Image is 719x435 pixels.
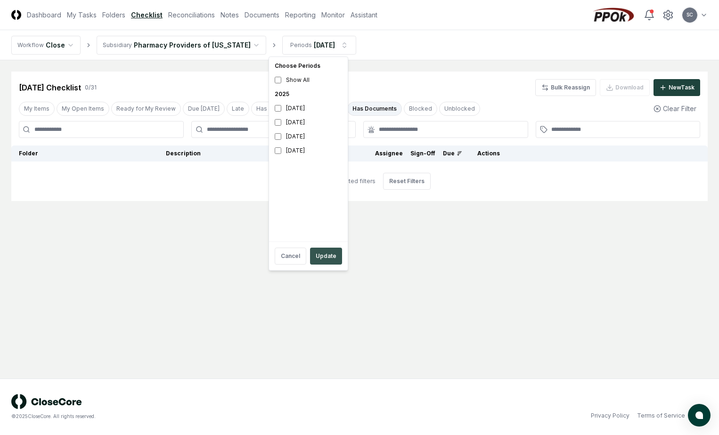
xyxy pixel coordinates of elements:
div: [DATE] [271,144,346,158]
button: Cancel [275,248,306,265]
button: Update [310,248,342,265]
div: Show All [271,73,346,87]
div: [DATE] [271,129,346,144]
div: [DATE] [271,115,346,129]
div: Choose Periods [271,59,346,73]
div: [DATE] [271,101,346,115]
div: 2025 [271,87,346,101]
